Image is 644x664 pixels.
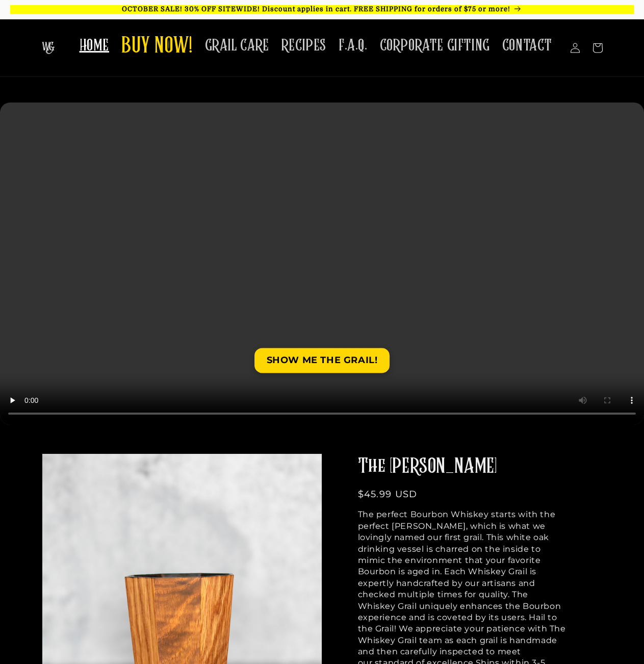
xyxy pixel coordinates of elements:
[281,36,326,56] span: RECIPES
[10,5,634,14] p: OCTOBER SALE! 30% OFF SITEWIDE! Discount applies in cart. FREE SHIPPING for orders of $75 or more!
[332,30,374,62] a: F.A.Q.
[358,453,567,480] h2: The [PERSON_NAME]
[73,30,115,62] a: HOME
[115,27,199,67] a: BUY NOW!
[275,30,332,62] a: RECIPES
[199,30,275,62] a: GRAIL CARE
[121,33,193,61] span: BUY NOW!
[205,36,269,56] span: GRAIL CARE
[380,36,490,56] span: CORPORATE GIFTING
[254,348,390,373] a: SHOW ME THE GRAIL!
[502,36,552,56] span: CONTACT
[374,30,496,62] a: CORPORATE GIFTING
[80,36,109,56] span: HOME
[358,489,418,500] span: $45.99 USD
[42,42,55,54] img: The Whiskey Grail
[339,36,368,56] span: F.A.Q.
[496,30,558,62] a: CONTACT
